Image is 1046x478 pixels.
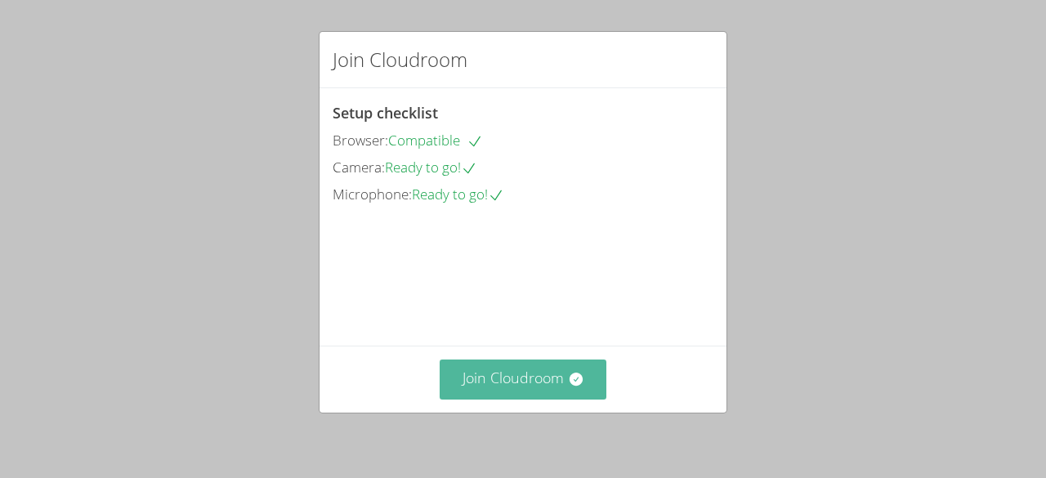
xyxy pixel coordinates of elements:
h2: Join Cloudroom [333,45,467,74]
button: Join Cloudroom [440,360,607,400]
span: Compatible [388,131,483,150]
span: Ready to go! [412,185,504,203]
span: Ready to go! [385,158,477,176]
span: Setup checklist [333,103,438,123]
span: Microphone: [333,185,412,203]
span: Browser: [333,131,388,150]
span: Camera: [333,158,385,176]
